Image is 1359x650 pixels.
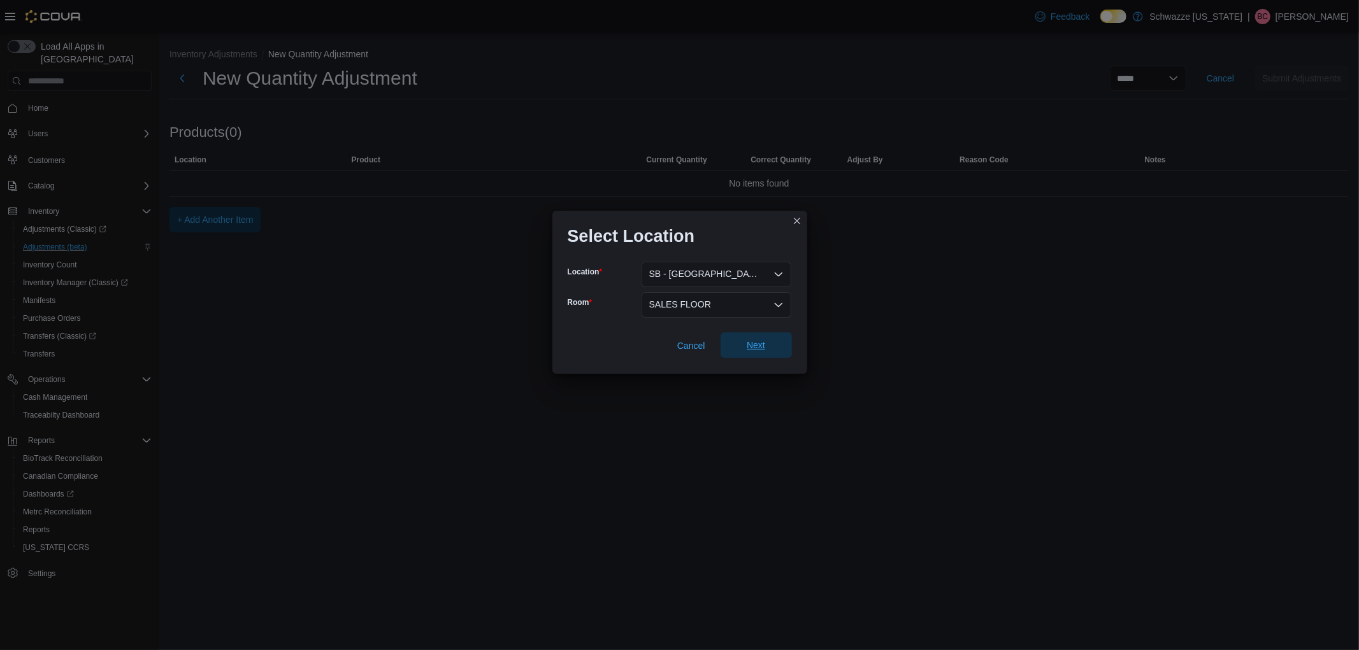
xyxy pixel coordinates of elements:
[649,297,711,312] span: SALES FLOOR
[773,300,784,310] button: Open list of options
[568,297,593,307] label: Room
[747,339,765,351] span: Next
[677,339,705,352] span: Cancel
[568,267,603,277] label: Location
[568,226,695,246] h1: Select Location
[672,333,710,358] button: Cancel
[649,266,761,281] span: SB - [GEOGRAPHIC_DATA]
[721,332,792,358] button: Next
[773,269,784,279] button: Open list of options
[789,213,805,229] button: Closes this modal window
